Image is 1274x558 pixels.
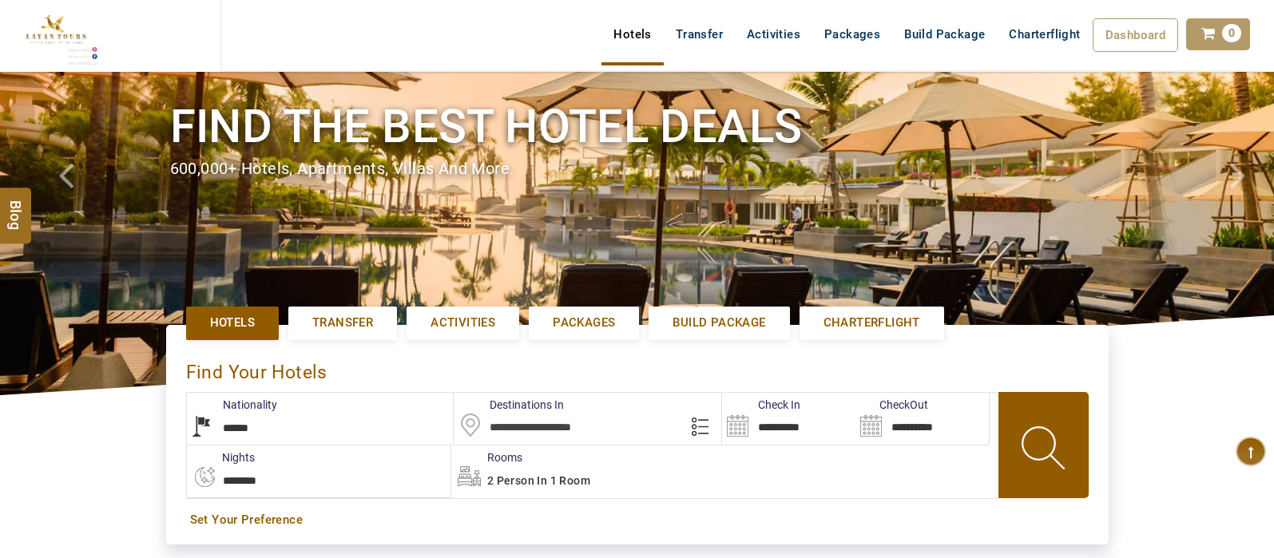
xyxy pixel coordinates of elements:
span: Hotels [210,315,255,331]
span: Packages [553,315,615,331]
a: Packages [812,18,892,50]
label: Destinations In [454,397,564,413]
label: nights [186,449,255,465]
span: Blog [6,200,26,213]
label: Nationality [187,397,277,413]
span: Transfer [312,315,373,331]
a: Charterflight [800,307,944,339]
a: Hotels [186,307,279,339]
span: 0 [1222,24,1241,42]
label: Rooms [451,449,522,465]
input: Search [722,393,855,445]
a: Transfer [288,307,397,339]
label: Check In [722,397,800,413]
span: Charterflight [1009,27,1080,42]
span: Charterflight [824,315,920,331]
a: Build Package [649,307,789,339]
a: Activities [407,307,519,339]
span: 2 Person in 1 Room [487,474,590,487]
a: Charterflight [997,18,1092,50]
a: Build Package [892,18,997,50]
span: Activities [431,315,495,331]
span: Build Package [673,315,765,331]
a: 0 [1186,18,1250,50]
label: CheckOut [855,397,928,413]
a: Set Your Preference [190,512,1085,528]
img: The Royal Line Holidays [12,6,99,67]
a: Hotels [601,18,663,50]
div: Find Your Hotels [186,345,1089,392]
a: Transfer [664,18,735,50]
input: Search [855,393,989,445]
a: Packages [529,307,639,339]
a: Activities [735,18,812,50]
h1: Find the best hotel deals [170,97,1105,156]
div: 600,000+ hotels, apartments, villas and more. [170,157,1105,180]
span: Dashboard [1105,28,1166,42]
